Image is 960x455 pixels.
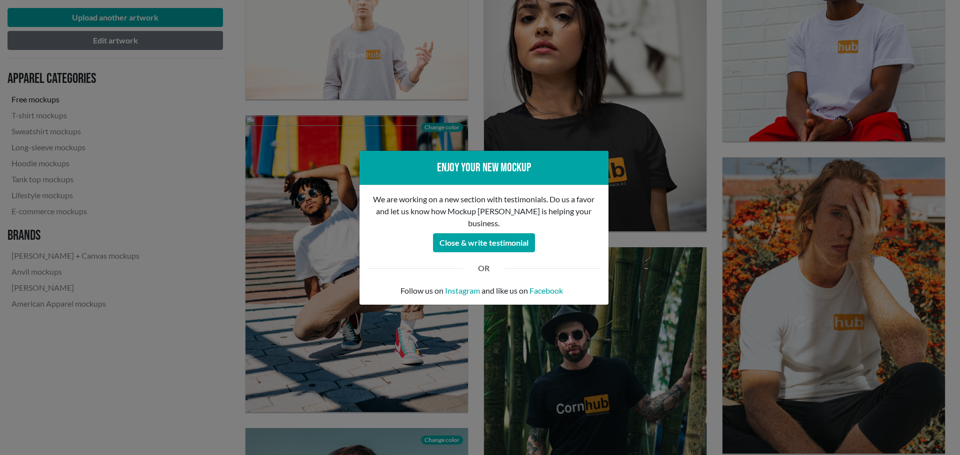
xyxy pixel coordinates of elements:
a: Facebook [529,285,563,297]
a: Instagram [445,285,480,297]
a: Close & write testimonial [433,235,535,244]
p: Follow us on and like us on [367,285,600,297]
button: Close & write testimonial [433,233,535,252]
p: We are working on a new section with testimonials. Do us a favor and let us know how Mockup [PERS... [367,193,600,229]
div: Enjoy your new mockup [367,159,600,177]
div: OR [470,262,497,274]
